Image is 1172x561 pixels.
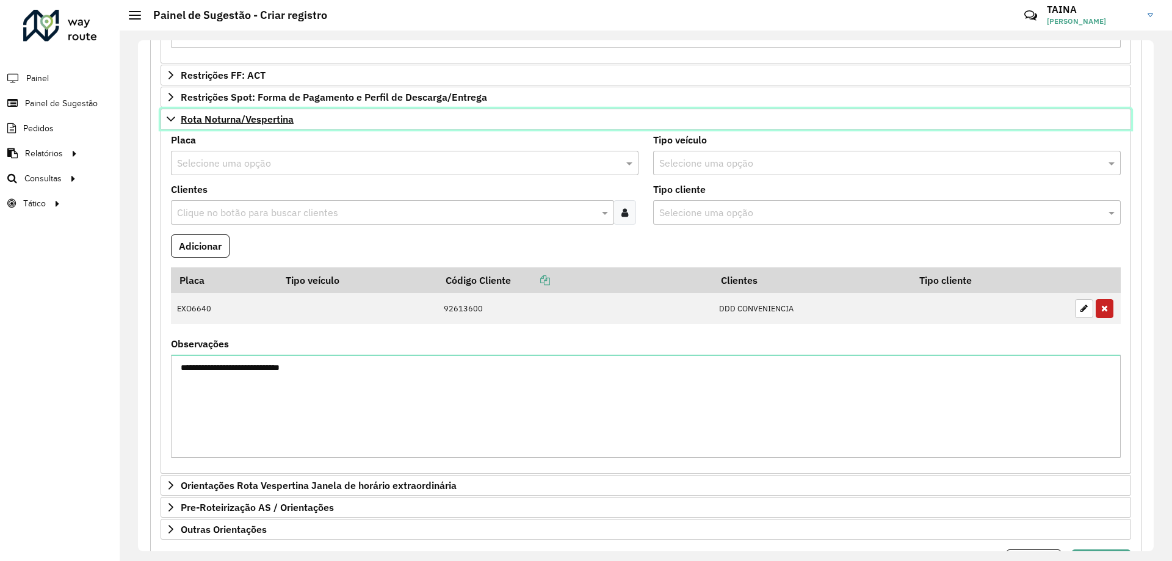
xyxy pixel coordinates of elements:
[1047,16,1138,27] span: [PERSON_NAME]
[23,122,54,135] span: Pedidos
[25,147,63,160] span: Relatórios
[437,267,712,293] th: Código Cliente
[161,475,1131,496] a: Orientações Rota Vespertina Janela de horário extraordinária
[23,197,46,210] span: Tático
[181,92,487,102] span: Restrições Spot: Forma de Pagamento e Perfil de Descarga/Entrega
[171,182,208,197] label: Clientes
[171,234,230,258] button: Adicionar
[277,267,437,293] th: Tipo veículo
[1047,4,1138,15] h3: TAINA
[161,87,1131,107] a: Restrições Spot: Forma de Pagamento e Perfil de Descarga/Entrega
[181,114,294,124] span: Rota Noturna/Vespertina
[653,132,707,147] label: Tipo veículo
[181,70,266,80] span: Restrições FF: ACT
[25,97,98,110] span: Painel de Sugestão
[181,480,457,490] span: Orientações Rota Vespertina Janela de horário extraordinária
[24,172,62,185] span: Consultas
[171,132,196,147] label: Placa
[161,129,1131,474] div: Rota Noturna/Vespertina
[161,497,1131,518] a: Pre-Roteirização AS / Orientações
[712,293,911,325] td: DDD CONVENIENCIA
[26,72,49,85] span: Painel
[712,267,911,293] th: Clientes
[161,519,1131,540] a: Outras Orientações
[437,293,712,325] td: 92613600
[171,293,277,325] td: EXO6640
[141,9,327,22] h2: Painel de Sugestão - Criar registro
[161,109,1131,129] a: Rota Noturna/Vespertina
[181,502,334,512] span: Pre-Roteirização AS / Orientações
[1018,2,1044,29] a: Contato Rápido
[653,182,706,197] label: Tipo cliente
[511,274,550,286] a: Copiar
[181,524,267,534] span: Outras Orientações
[911,267,1069,293] th: Tipo cliente
[171,336,229,351] label: Observações
[161,65,1131,85] a: Restrições FF: ACT
[171,267,277,293] th: Placa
